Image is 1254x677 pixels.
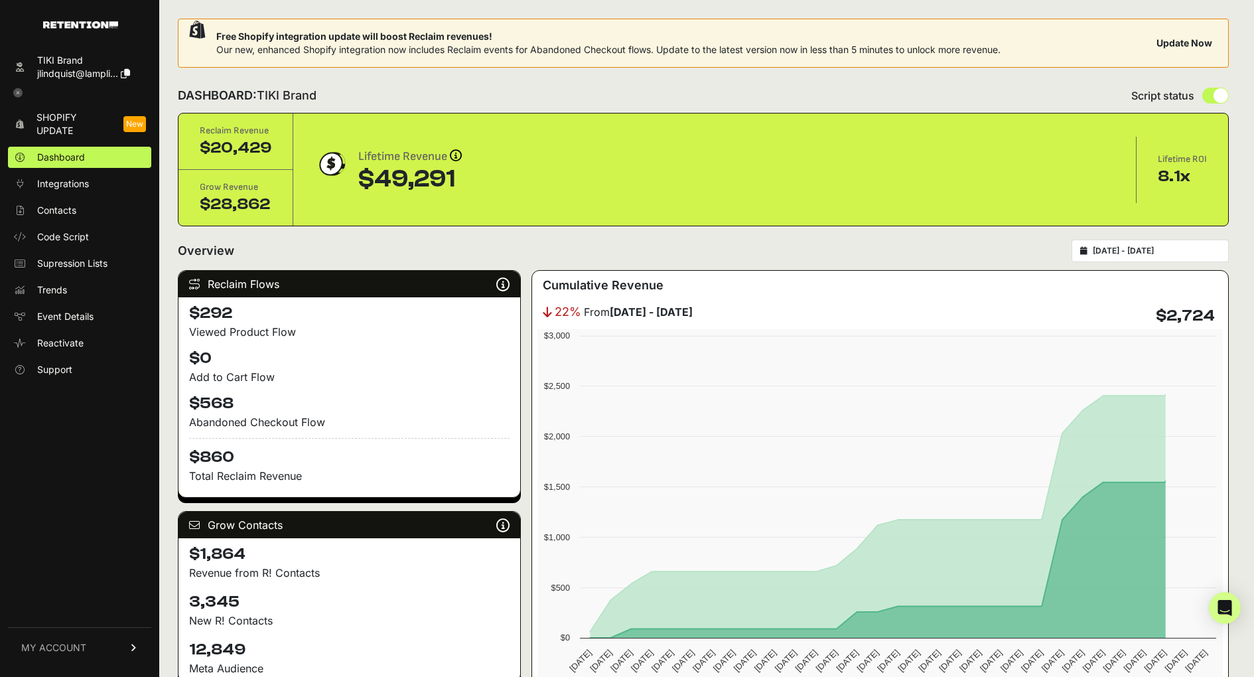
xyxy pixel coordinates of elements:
[752,648,778,674] text: [DATE]
[544,532,570,542] text: $1,000
[568,648,594,674] text: [DATE]
[610,305,693,319] strong: [DATE] - [DATE]
[917,648,943,674] text: [DATE]
[37,283,67,297] span: Trends
[609,648,635,674] text: [DATE]
[178,512,520,538] div: Grow Contacts
[1081,648,1107,674] text: [DATE]
[896,648,922,674] text: [DATE]
[1040,648,1066,674] text: [DATE]
[957,648,983,674] text: [DATE]
[37,230,89,244] span: Code Script
[8,50,151,84] a: TIKI Brand jlindquist@lampli...
[835,648,861,674] text: [DATE]
[999,648,1024,674] text: [DATE]
[691,648,717,674] text: [DATE]
[544,331,570,340] text: $3,000
[36,111,113,137] span: Shopify Update
[1184,648,1210,674] text: [DATE]
[37,151,85,164] span: Dashboard
[200,137,271,159] div: $20,429
[257,88,316,102] span: TIKI Brand
[1101,648,1127,674] text: [DATE]
[544,482,570,492] text: $1,500
[189,303,510,324] h4: $292
[200,194,271,215] div: $28,862
[650,648,675,674] text: [DATE]
[216,30,1001,43] span: Free Shopify integration update will boost Reclaim revenues!
[200,124,271,137] div: Reclaim Revenue
[123,116,146,132] span: New
[1151,31,1218,55] button: Update Now
[732,648,758,674] text: [DATE]
[1131,88,1194,104] span: Script status
[8,200,151,221] a: Contacts
[937,648,963,674] text: [DATE]
[773,648,799,674] text: [DATE]
[1158,166,1207,187] div: 8.1x
[1019,648,1045,674] text: [DATE]
[555,303,581,321] span: 22%
[544,431,570,441] text: $2,000
[189,324,510,340] div: Viewed Product Flow
[189,591,510,613] h4: 3,345
[189,414,510,430] div: Abandoned Checkout Flow
[978,648,1004,674] text: [DATE]
[37,257,107,270] span: Supression Lists
[589,648,614,674] text: [DATE]
[178,242,234,260] h2: Overview
[216,44,1001,55] span: Our new, enhanced Shopify integration now includes Reclaim events for Abandoned Checkout flows. U...
[551,583,570,593] text: $500
[1163,648,1189,674] text: [DATE]
[8,306,151,327] a: Event Details
[8,226,151,248] a: Code Script
[1060,648,1086,674] text: [DATE]
[1122,648,1148,674] text: [DATE]
[178,271,520,297] div: Reclaim Flows
[21,641,86,654] span: MY ACCOUNT
[189,348,510,369] h4: $0
[189,393,510,414] h4: $568
[37,177,89,190] span: Integrations
[358,147,462,166] div: Lifetime Revenue
[8,173,151,194] a: Integrations
[43,21,118,29] img: Retention.com
[37,68,118,79] span: jlindquist@lampli...
[561,633,570,642] text: $0
[37,363,72,376] span: Support
[1158,153,1207,166] div: Lifetime ROI
[1143,648,1168,674] text: [DATE]
[711,648,737,674] text: [DATE]
[200,181,271,194] div: Grow Revenue
[37,337,84,350] span: Reactivate
[189,369,510,385] div: Add to Cart Flow
[189,639,510,660] h4: 12,849
[314,147,348,181] img: dollar-coin-05c43ed7efb7bc0c12610022525b4bbbb207c7efeef5aecc26f025e68dcafac9.png
[543,276,663,295] h3: Cumulative Revenue
[584,304,693,320] span: From
[1156,305,1215,327] h4: $2,724
[189,468,510,484] p: Total Reclaim Revenue
[855,648,881,674] text: [DATE]
[358,166,462,192] div: $49,291
[189,438,510,468] h4: $860
[814,648,840,674] text: [DATE]
[8,253,151,274] a: Supression Lists
[8,107,151,141] a: Shopify Update New
[8,333,151,354] a: Reactivate
[670,648,696,674] text: [DATE]
[8,279,151,301] a: Trends
[1209,592,1241,624] div: Open Intercom Messenger
[189,660,510,676] div: Meta Audience
[189,544,510,565] h4: $1,864
[189,565,510,581] p: Revenue from R! Contacts
[178,86,316,105] h2: DASHBOARD:
[37,204,76,217] span: Contacts
[189,613,510,629] p: New R! Contacts
[876,648,902,674] text: [DATE]
[8,147,151,168] a: Dashboard
[8,359,151,380] a: Support
[37,310,94,323] span: Event Details
[629,648,655,674] text: [DATE]
[8,627,151,668] a: MY ACCOUNT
